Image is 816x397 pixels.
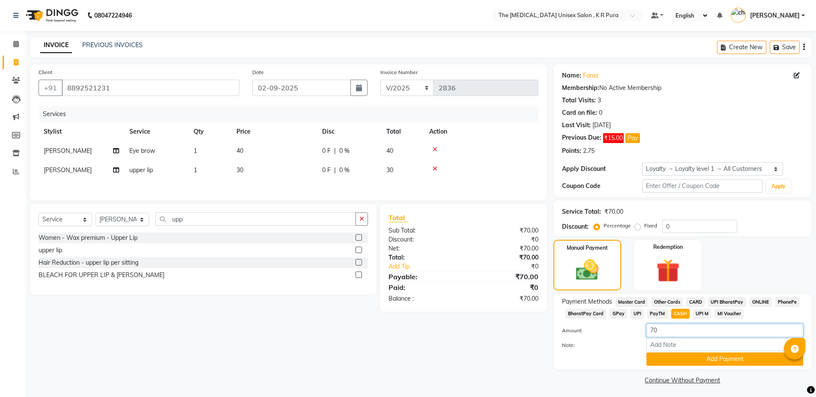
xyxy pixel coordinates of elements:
span: CARD [686,297,705,307]
div: Last Visit: [562,121,591,130]
span: Other Cards [651,297,683,307]
th: Qty [188,122,231,141]
label: Percentage [604,222,631,230]
span: Total [389,213,408,222]
div: Balance : [382,294,463,303]
span: PayTM [647,309,668,319]
th: Price [231,122,317,141]
span: UPI BharatPay [708,297,746,307]
span: BharatPay Card [565,309,607,319]
label: Invoice Number [380,69,418,76]
div: ₹70.00 [463,253,545,262]
th: Action [424,122,538,141]
span: 0 % [339,146,350,155]
th: Disc [317,122,381,141]
div: Sub Total: [382,226,463,235]
input: Enter Offer / Coupon Code [642,179,763,193]
div: upper lip [39,246,62,255]
img: logo [22,3,81,27]
a: Faraz [583,71,598,80]
div: 0 [599,108,602,117]
button: Save [770,41,800,54]
div: ₹70.00 [463,226,545,235]
label: Fixed [644,222,657,230]
span: Master Card [616,297,648,307]
label: Redemption [653,243,683,251]
a: Add Tip [382,262,477,271]
div: Net: [382,244,463,253]
button: Add Payment [646,352,803,366]
img: chandu [731,8,746,23]
a: Continue Without Payment [555,376,810,385]
button: +91 [39,80,63,96]
span: 0 % [339,166,350,175]
label: Client [39,69,52,76]
span: 1 [194,147,197,155]
span: ₹15.00 [603,133,624,143]
div: Paid: [382,282,463,293]
b: 08047224946 [94,3,132,27]
span: ONLINE [750,297,772,307]
div: Discount: [382,235,463,244]
span: CASH [671,309,690,319]
div: Service Total: [562,207,601,216]
div: Total: [382,253,463,262]
div: Discount: [562,222,589,231]
div: Previous Due: [562,133,601,143]
th: Total [381,122,424,141]
label: Date [252,69,264,76]
span: | [334,166,336,175]
div: Coupon Code [562,182,643,191]
div: ₹70.00 [463,244,545,253]
span: 40 [236,147,243,155]
input: Add Note [646,338,803,351]
label: Note: [556,341,640,349]
span: [PERSON_NAME] [44,147,92,155]
input: Amount [646,324,803,337]
label: Amount: [556,327,640,334]
div: Total Visits: [562,96,596,105]
div: BLEACH FOR UPPER LIP & [PERSON_NAME] [39,271,164,280]
button: Apply [766,180,791,193]
span: 30 [236,166,243,174]
span: Eye brow [129,147,155,155]
div: Payable: [382,272,463,282]
span: 1 [194,166,197,174]
div: 3 [598,96,601,105]
span: 0 F [322,166,331,175]
div: 2.75 [583,146,595,155]
input: Search or Scan [155,212,356,226]
div: No Active Membership [562,84,803,93]
span: UPI [631,309,644,319]
img: _cash.svg [569,257,606,283]
div: Apply Discount [562,164,643,173]
button: Pay [625,133,640,143]
span: PhonePe [775,297,800,307]
div: Points: [562,146,581,155]
label: Manual Payment [567,244,608,252]
a: INVOICE [40,38,72,53]
span: 0 F [322,146,331,155]
div: [DATE] [592,121,611,130]
th: Stylist [39,122,124,141]
span: UPI M [693,309,711,319]
span: Payment Methods [562,297,612,306]
span: [PERSON_NAME] [44,166,92,174]
img: _gift.svg [649,256,687,285]
div: ₹70.00 [463,294,545,303]
span: [PERSON_NAME] [750,11,800,20]
div: ₹0 [477,262,545,271]
div: Women - Wax premium - Upper Lip [39,233,137,242]
span: 30 [386,166,393,174]
input: Search by Name/Mobile/Email/Code [62,80,239,96]
div: Services [39,106,545,122]
div: ₹0 [463,235,545,244]
div: ₹70.00 [463,272,545,282]
div: Membership: [562,84,599,93]
button: Create New [717,41,766,54]
th: Service [124,122,188,141]
div: ₹0 [463,282,545,293]
span: GPay [610,309,627,319]
span: MI Voucher [714,309,744,319]
div: Card on file: [562,108,597,117]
